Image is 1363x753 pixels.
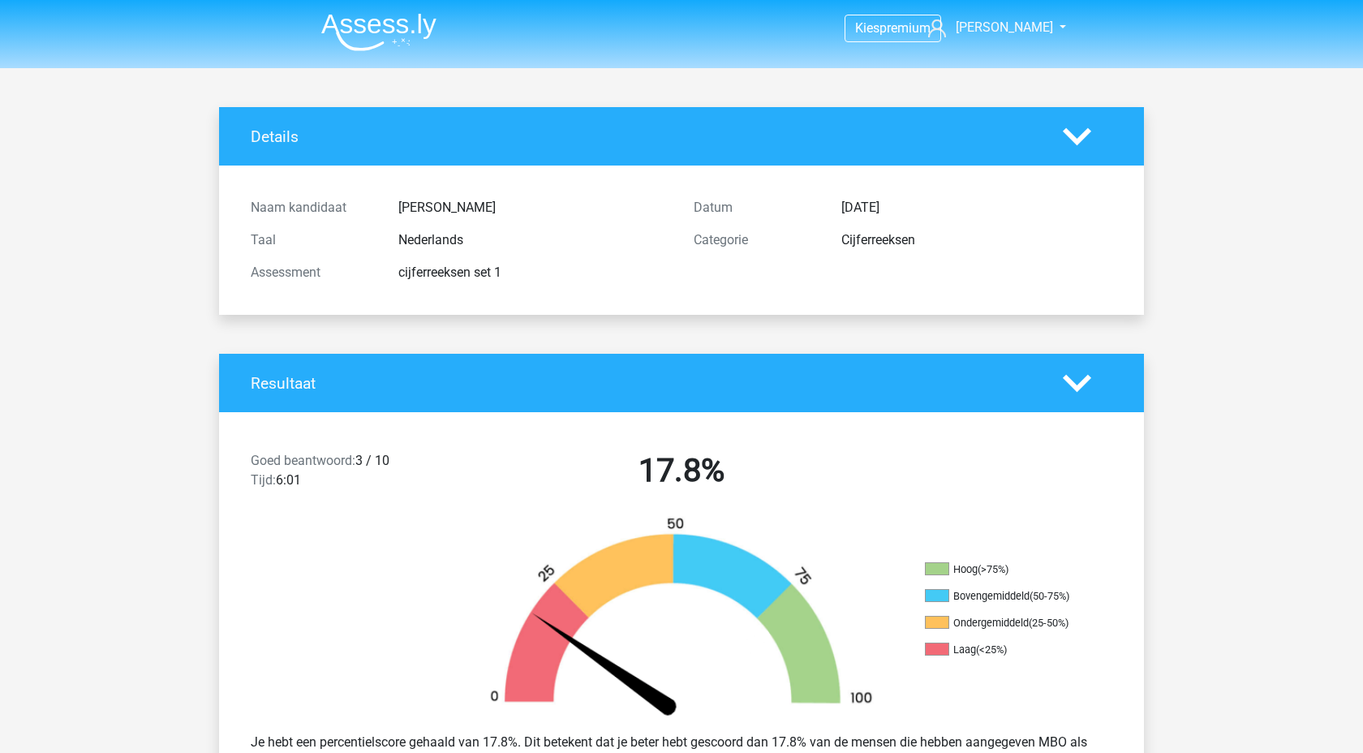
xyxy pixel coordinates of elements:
h4: Details [251,127,1038,146]
div: Nederlands [386,230,681,250]
div: (>75%) [978,563,1008,575]
li: Bovengemiddeld [925,589,1087,604]
div: Cijferreeksen [829,230,1124,250]
a: [PERSON_NAME] [922,18,1055,37]
span: Goed beantwoord: [251,453,355,468]
h4: Resultaat [251,374,1038,393]
div: [DATE] [829,198,1124,217]
div: [PERSON_NAME] [386,198,681,217]
div: Datum [681,198,829,217]
li: Ondergemiddeld [925,616,1087,630]
div: cijferreeksen set 1 [386,263,681,282]
img: 18.8bc0c4b7a8e7.png [462,516,901,720]
span: Kies [855,20,879,36]
span: [PERSON_NAME] [956,19,1053,35]
div: (50-75%) [1030,590,1069,602]
li: Hoog [925,562,1087,577]
span: Tijd: [251,472,276,488]
div: (25-50%) [1029,617,1068,629]
a: Kiespremium [845,17,940,39]
div: (<25%) [976,643,1007,656]
div: Categorie [681,230,829,250]
div: 3 / 10 6:01 [239,451,460,497]
div: Naam kandidaat [239,198,386,217]
span: premium [879,20,931,36]
div: Assessment [239,263,386,282]
div: Taal [239,230,386,250]
li: Laag [925,643,1087,657]
h2: 17.8% [472,451,891,490]
img: Assessly [321,13,436,51]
